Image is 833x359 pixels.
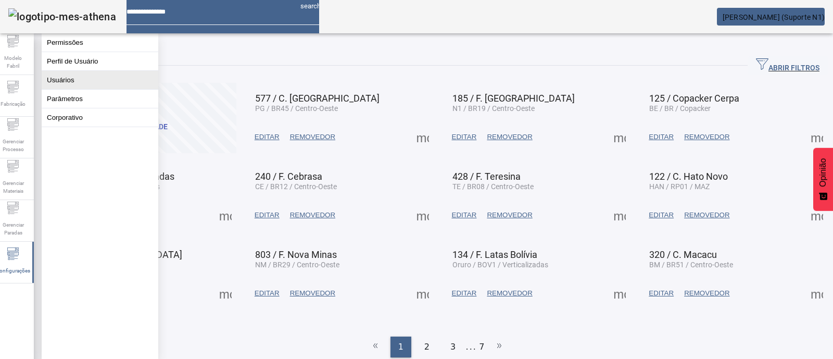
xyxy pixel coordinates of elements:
font: EDITAR [255,133,280,141]
font: TE / BR08 / Centro-Oeste [452,182,534,191]
font: Corporativo [47,114,83,121]
button: EDITAR [249,284,285,303]
button: Mais [807,206,826,225]
button: REMOVEDOR [679,284,735,303]
button: REMOVEDOR [679,206,735,225]
font: Modelo Fabril [4,55,22,69]
button: REMOVEDOR [285,206,340,225]
font: Gerenciar Materiais [3,180,24,194]
font: EDITAR [649,133,674,141]
button: Parâmetros [42,90,158,108]
font: 240 / F. Cebrasa [255,171,322,182]
img: logotipo-mes-athena [8,8,116,25]
font: Fabricação [1,101,26,107]
button: EDITAR [447,284,482,303]
font: Gerenciar Paradas [3,222,24,236]
font: Perfil de Usuário [47,57,98,65]
button: Perfil de Usuário [42,52,158,70]
button: EDITAR [643,128,679,146]
button: Permissões [42,33,158,52]
font: 134 / F. Latas Bolívia [452,249,537,260]
font: 185 / F. [GEOGRAPHIC_DATA] [452,93,575,104]
button: Mais [610,284,629,303]
button: Mais [216,284,235,303]
button: Mais [807,284,826,303]
button: Corporativo [42,108,158,127]
button: Mais [216,206,235,225]
button: Usuários [42,71,158,89]
font: Opinião [818,158,827,187]
button: EDITAR [447,128,482,146]
button: EDITAR [643,284,679,303]
button: ABRIR FILTROS [748,56,828,75]
button: REMOVEDOR [679,128,735,146]
button: REMOVEDOR [285,128,340,146]
button: REMOVEDOR [482,128,537,146]
font: 428 / F. Teresina [452,171,521,182]
font: REMOVEDOR [684,133,729,141]
font: REMOVEDOR [487,289,532,297]
font: Usuários [47,76,74,84]
font: 803 / F. Nova Minas [255,249,337,260]
font: HAN / RP01 / MAZ [649,182,710,191]
font: REMOVEDOR [290,289,335,297]
font: 122 / C. Hato Novo [649,171,728,182]
font: 3 [450,342,456,352]
button: Feedback - Mostrar pesquisa [813,148,833,211]
font: EDITAR [255,289,280,297]
font: REMOVEDOR [487,211,532,219]
font: REMOVEDOR [290,133,335,141]
font: REMOVEDOR [290,211,335,219]
font: CE / BR12 / Centro-Oeste [255,182,337,191]
font: 320 / C. Macacu [649,249,717,260]
font: 2 [424,342,430,352]
button: EDITAR [249,206,285,225]
font: Parâmetros [47,95,83,103]
font: REMOVEDOR [487,133,532,141]
button: EDITAR [447,206,482,225]
font: 577 / C. [GEOGRAPHIC_DATA] [255,93,380,104]
font: N1 / BR19 / Centro-Oeste [452,104,535,113]
button: Mais [610,206,629,225]
button: REMOVEDOR [285,284,340,303]
font: EDITAR [649,289,674,297]
button: Mais [610,128,629,146]
font: Oruro / BOV1 / Verticalizadas [452,261,548,269]
font: Permissões [47,39,83,46]
button: REMOVEDOR [482,284,537,303]
button: EDITAR [643,206,679,225]
font: REMOVEDOR [684,211,729,219]
font: EDITAR [649,211,674,219]
font: Gerenciar Processo [3,139,24,152]
font: EDITAR [255,211,280,219]
font: 125 / Copacker Cerpa [649,93,739,104]
font: NM / BR29 / Centro-Oeste [255,261,339,269]
font: EDITAR [452,133,477,141]
button: Mais [413,284,432,303]
font: 7 [479,342,484,352]
font: EDITAR [452,211,477,219]
button: REMOVEDOR [482,206,537,225]
font: BM / BR51 / Centro-Oeste [649,261,733,269]
font: BE / BR / Copacker [649,104,711,113]
font: ... [466,342,477,352]
font: REMOVEDOR [684,289,729,297]
button: Mais [807,128,826,146]
button: Mais [413,206,432,225]
font: ABRIR FILTROS [768,64,819,72]
font: [PERSON_NAME] (Suporte N1) [723,13,825,21]
button: Mais [413,128,432,146]
button: EDITAR [249,128,285,146]
font: PG / BR45 / Centro-Oeste [255,104,338,113]
font: EDITAR [452,289,477,297]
